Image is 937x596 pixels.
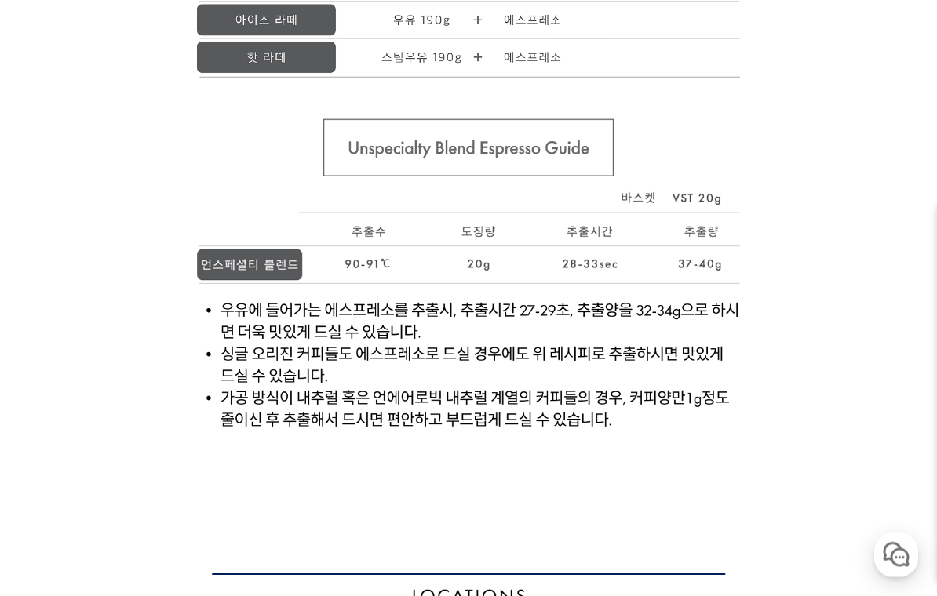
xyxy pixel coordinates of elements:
a: 설정 [202,466,301,505]
span: 홈 [49,489,59,502]
a: 홈 [5,466,104,505]
a: 대화 [104,466,202,505]
span: 설정 [242,489,261,502]
span: 대화 [144,490,162,503]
